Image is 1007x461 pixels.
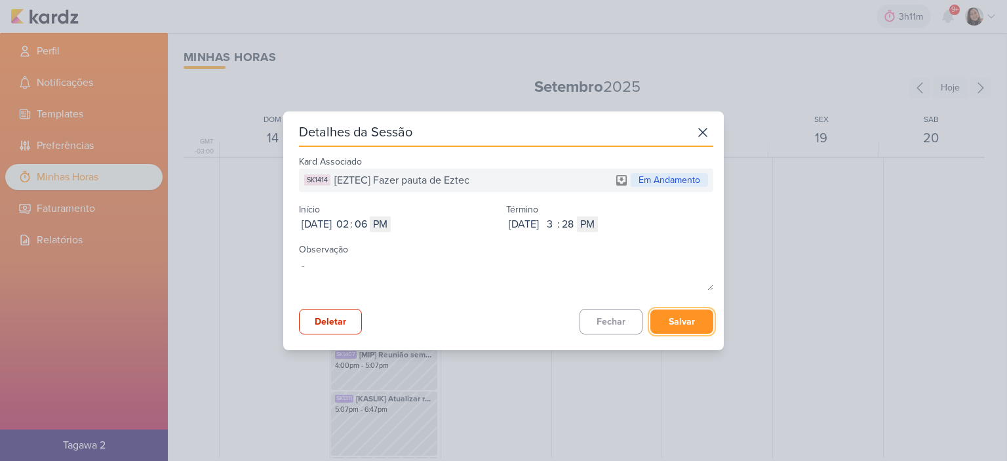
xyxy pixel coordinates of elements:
label: Término [506,204,538,215]
div: : [557,216,560,232]
label: Observação [299,244,348,255]
button: Deletar [299,309,362,334]
div: : [350,216,353,232]
div: Em Andamento [631,173,708,187]
div: SK1414 [304,174,330,186]
div: Detalhes da Sessão [299,123,412,142]
span: [EZTEC] Fazer pauta de Eztec [334,172,469,188]
label: Início [299,204,320,215]
button: Salvar [650,310,713,334]
label: Kard Associado [299,156,362,167]
button: Fechar [580,309,642,334]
